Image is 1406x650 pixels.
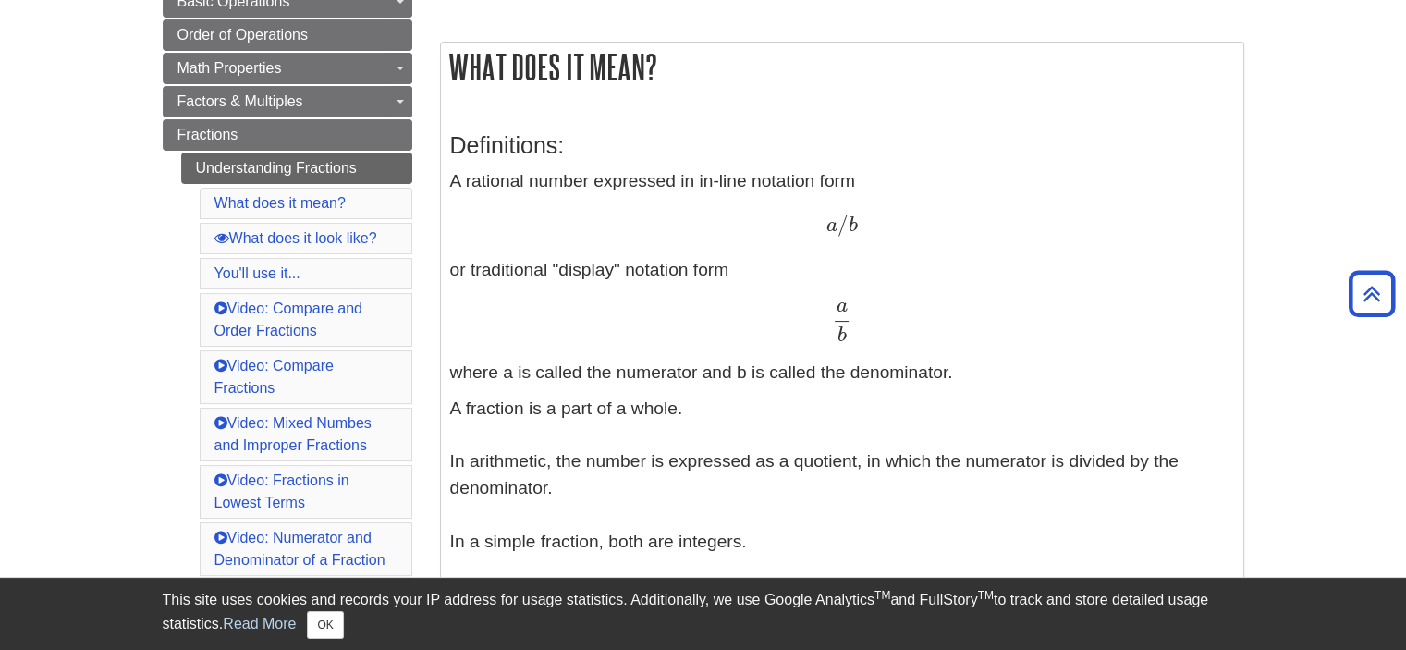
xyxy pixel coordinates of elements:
a: Fractions [163,119,412,151]
span: Math Properties [177,60,282,76]
a: Video: Mixed Numbes and Improper Fractions [214,415,372,453]
p: A rational number expressed in in-line notation form or traditional "display" notation form where... [450,168,1234,386]
button: Close [307,611,343,639]
span: Fractions [177,127,238,142]
span: a [825,215,837,236]
h3: Definitions: [450,132,1234,159]
span: / [837,212,848,237]
a: What does it look like? [214,230,377,246]
span: Factors & Multiples [177,93,303,109]
a: Video: Numerator and Denominator of a Fraction [214,530,385,568]
a: Factors & Multiples [163,86,412,117]
a: What does it mean? [214,195,346,211]
sup: TM [874,589,890,602]
a: Math Properties [163,53,412,84]
a: Video: Compare and Order Fractions [214,300,362,338]
a: Understanding Fractions [181,153,412,184]
span: Order of Operations [177,27,308,43]
sup: TM [978,589,994,602]
span: b [848,215,857,236]
a: Back to Top [1342,281,1401,306]
span: a [837,296,848,316]
span: b [837,325,847,346]
a: You'll use it... [214,265,300,281]
a: Video: Compare Fractions [214,358,334,396]
a: Video: Fractions in Lowest Terms [214,472,349,510]
a: Read More [223,616,296,632]
div: This site uses cookies and records your IP address for usage statistics. Additionally, we use Goo... [163,589,1244,639]
a: Order of Operations [163,19,412,51]
h2: What does it mean? [441,43,1243,92]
